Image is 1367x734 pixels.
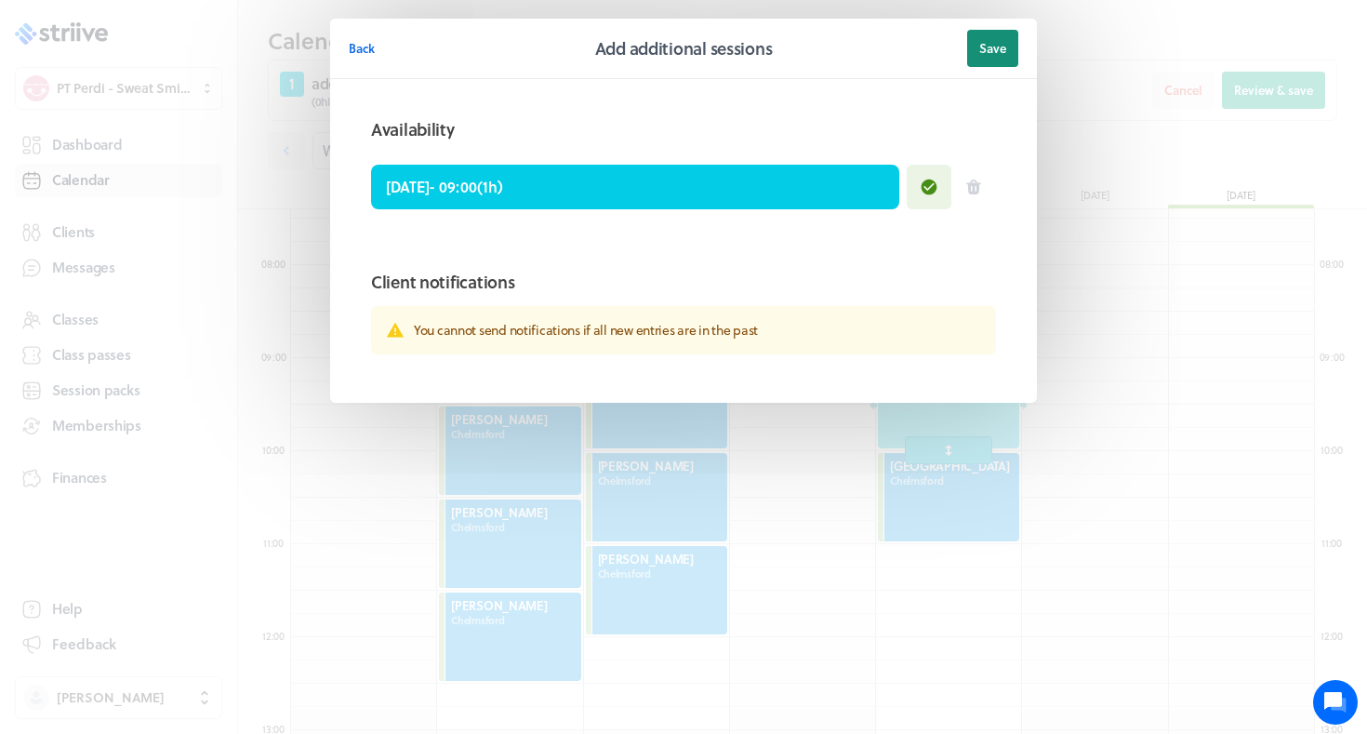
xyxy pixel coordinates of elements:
[386,176,502,198] p: [DATE] - 09:00 ( 1h )
[28,90,344,120] h1: Hi [PERSON_NAME]
[371,269,996,295] h2: Client notifications
[595,35,773,61] h2: Add additional sessions
[967,30,1018,67] button: Save
[371,116,455,142] h2: Availability
[28,124,344,183] h2: We're here to help. Ask us anything!
[25,289,347,312] p: Find an answer quickly
[349,30,375,67] button: Back
[29,217,343,254] button: New conversation
[1313,680,1358,725] iframe: gist-messenger-bubble-iframe
[54,320,332,357] input: Search articles
[414,321,981,340] h3: You cannot send notifications if all new entries are in the past
[349,40,375,57] span: Back
[120,228,223,243] span: New conversation
[979,40,1006,57] span: Save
